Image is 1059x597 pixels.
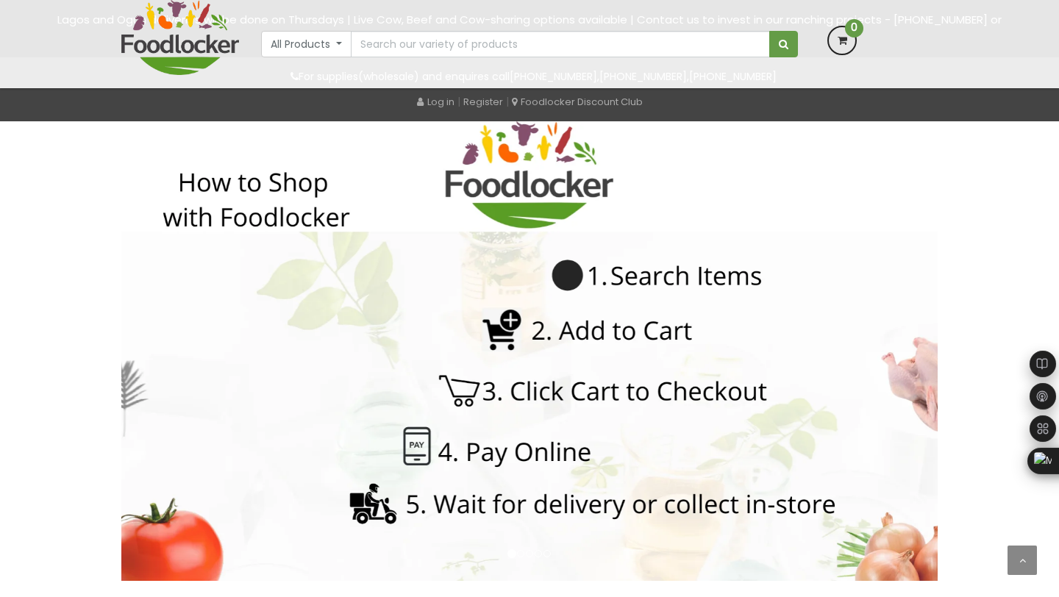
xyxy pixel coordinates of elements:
[121,121,938,581] img: Placing your order is simple as 1-2-3
[351,31,770,57] input: Search our variety of products
[463,95,503,109] a: Register
[457,94,460,109] span: |
[845,19,863,37] span: 0
[417,95,454,109] a: Log in
[261,31,352,57] button: All Products
[512,95,643,109] a: Foodlocker Discount Club
[506,94,509,109] span: |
